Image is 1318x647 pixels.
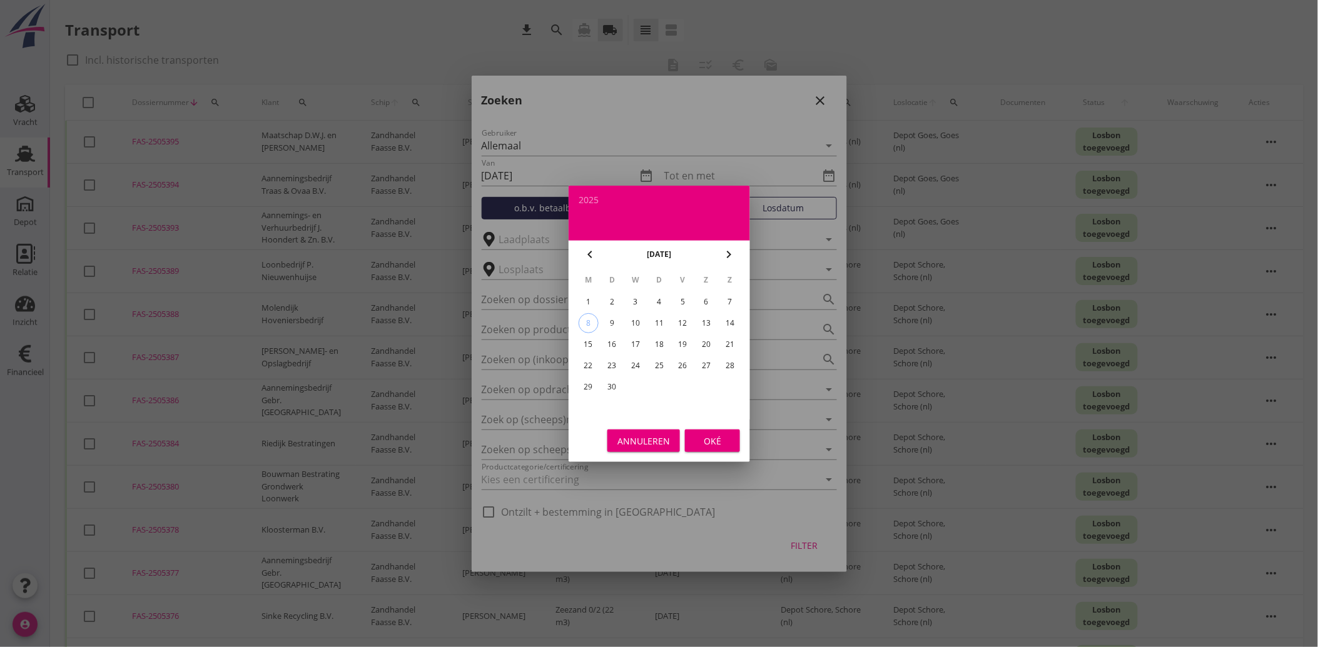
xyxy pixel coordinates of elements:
[649,292,669,312] button: 4
[582,247,597,262] i: chevron_left
[649,313,669,333] button: 11
[720,313,740,333] button: 14
[649,334,669,354] button: 18
[626,313,646,333] button: 10
[696,356,716,376] button: 27
[617,434,670,447] div: Annuleren
[720,356,740,376] button: 28
[672,313,692,333] button: 12
[719,269,741,291] th: Z
[602,292,622,312] button: 2
[721,247,736,262] i: chevron_right
[720,334,740,354] button: 21
[607,429,680,452] button: Annuleren
[578,356,598,376] button: 22
[601,269,623,291] th: D
[695,434,730,447] div: Oké
[602,377,622,397] button: 30
[696,292,716,312] button: 6
[624,269,647,291] th: W
[643,245,675,264] button: [DATE]
[672,334,692,354] button: 19
[672,292,692,312] button: 5
[695,269,717,291] th: Z
[602,334,622,354] button: 16
[577,269,600,291] th: M
[671,269,694,291] th: V
[578,334,598,354] button: 15
[696,334,716,354] button: 20
[579,314,597,333] div: 8
[626,292,646,312] button: 3
[626,356,646,376] button: 24
[626,334,646,354] button: 17
[578,377,598,397] button: 29
[720,292,740,312] button: 7
[578,292,598,312] button: 1
[578,313,598,333] button: 8
[696,313,716,333] button: 13
[672,356,692,376] button: 26
[579,196,740,204] div: 2025
[685,429,740,452] button: Oké
[602,356,622,376] button: 23
[602,313,622,333] button: 9
[649,356,669,376] button: 25
[648,269,671,291] th: D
